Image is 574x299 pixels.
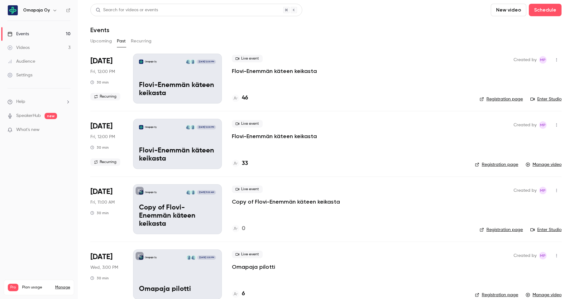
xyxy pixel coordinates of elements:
[197,190,216,195] span: [DATE] 11:00 AM
[90,145,109,150] div: 30 min
[491,4,526,16] button: New video
[539,121,547,129] span: Maaret Peltoniemi
[90,54,123,104] div: Sep 19 Fri, 12:00 PM (Europe/Helsinki)
[16,113,41,119] a: SpeakerHub
[22,285,51,290] span: Plan usage
[197,125,216,129] span: [DATE] 12:00 PM
[133,54,222,104] a: Flovi-Enemmän käteen keikastaOmapaja OyEveliina PannulaMaaret Peltoniemi[DATE] 12:00 PMFlovi-Enem...
[232,290,245,298] a: 6
[242,94,248,102] h4: 46
[539,187,547,194] span: Maaret Peltoniemi
[139,204,216,228] p: Copy of Flovi-Enemmän käteen keikasta
[186,60,190,64] img: Maaret Peltoniemi
[55,285,70,290] a: Manage
[23,7,50,13] h6: Omapaja Oy
[90,184,123,234] div: Sep 12 Fri, 11:00 AM (Europe/Helsinki)
[191,255,196,260] img: Maaret Peltoniemi
[187,255,191,260] img: Eveliina Pannula
[7,72,32,78] div: Settings
[90,119,123,169] div: Sep 12 Fri, 12:00 PM (Europe/Helsinki)
[145,60,157,63] p: Omapaja Oy
[530,96,562,102] a: Enter Studio
[480,96,523,102] a: Registration page
[90,276,109,281] div: 30 min
[539,56,547,64] span: Maaret Peltoniemi
[45,113,57,119] span: new
[197,60,216,64] span: [DATE] 12:00 PM
[514,252,537,259] span: Created by
[63,127,70,133] iframe: Noticeable Trigger
[540,56,546,64] span: MP
[539,252,547,259] span: Maaret Peltoniemi
[90,80,109,85] div: 30 min
[90,199,115,205] span: Fri, 11:00 AM
[232,67,317,75] a: Flovi-Enemmän käteen keikasta
[16,99,25,105] span: Help
[232,186,263,193] span: Live event
[526,162,562,168] a: Manage video
[131,36,152,46] button: Recurring
[232,263,275,271] a: Omapaja pilotti
[90,264,118,271] span: Wed, 3:00 PM
[117,36,126,46] button: Past
[526,292,562,298] a: Manage video
[514,56,537,64] span: Created by
[529,4,562,16] button: Schedule
[475,292,518,298] a: Registration page
[232,198,340,205] a: Copy of Flovi-Enemmän käteen keikasta
[191,60,195,64] img: Eveliina Pannula
[90,158,120,166] span: Recurring
[514,121,537,129] span: Created by
[232,55,263,62] span: Live event
[540,121,546,129] span: MP
[96,7,158,13] div: Search for videos or events
[145,126,157,129] p: Omapaja Oy
[186,125,190,129] img: Maaret Peltoniemi
[514,187,537,194] span: Created by
[7,58,35,65] div: Audience
[139,81,216,98] p: Flovi-Enemmän käteen keikasta
[232,224,245,233] a: 0
[232,251,263,258] span: Live event
[90,26,109,34] h1: Events
[90,93,120,100] span: Recurring
[90,121,112,131] span: [DATE]
[139,147,216,163] p: Flovi-Enemmän käteen keikasta
[90,252,112,262] span: [DATE]
[232,133,317,140] a: Flovi-Enemmän käteen keikasta
[90,69,115,75] span: Fri, 12:00 PM
[242,290,245,298] h4: 6
[191,190,195,195] img: Eveliina Pannula
[232,159,248,168] a: 33
[139,125,143,129] img: Flovi-Enemmän käteen keikasta
[232,94,248,102] a: 46
[197,255,216,260] span: [DATE] 3:00 PM
[8,284,18,291] span: Pro
[133,119,222,169] a: Flovi-Enemmän käteen keikastaOmapaja OyEveliina PannulaMaaret Peltoniemi[DATE] 12:00 PMFlovi-Enem...
[540,252,546,259] span: MP
[139,285,216,293] p: Omapaja pilotti
[139,60,143,64] img: Flovi-Enemmän käteen keikasta
[16,127,40,133] span: What's new
[90,36,112,46] button: Upcoming
[242,224,245,233] h4: 0
[133,184,222,234] a: Copy of Flovi-Enemmän käteen keikastaOmapaja OyEveliina PannulaMaaret Peltoniemi[DATE] 11:00 AMCo...
[90,134,115,140] span: Fri, 12:00 PM
[475,162,518,168] a: Registration page
[7,45,30,51] div: Videos
[8,5,18,15] img: Omapaja Oy
[530,227,562,233] a: Enter Studio
[186,190,191,195] img: Maaret Peltoniemi
[7,31,29,37] div: Events
[242,159,248,168] h4: 33
[145,256,157,259] p: Omapaja Oy
[90,187,112,197] span: [DATE]
[191,125,195,129] img: Eveliina Pannula
[90,210,109,215] div: 30 min
[145,191,157,194] p: Omapaja Oy
[7,99,70,105] li: help-dropdown-opener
